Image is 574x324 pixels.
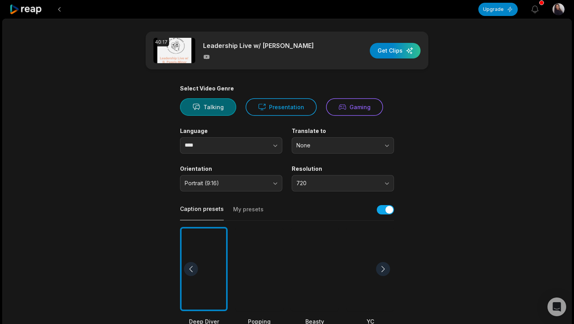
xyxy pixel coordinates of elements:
[153,38,169,46] div: 40:17
[185,180,267,187] span: Portrait (9:16)
[478,3,518,16] button: Upgrade
[296,180,378,187] span: 720
[233,205,264,220] button: My presets
[292,137,394,154] button: None
[292,165,394,172] label: Resolution
[180,85,394,92] div: Select Video Genre
[180,205,224,220] button: Caption presets
[370,43,421,58] button: Get Clips
[203,41,314,50] p: Leadership Live w/ [PERSON_NAME]
[180,175,282,191] button: Portrait (9:16)
[296,142,378,149] span: None
[292,175,394,191] button: 720
[547,297,566,316] div: Open Intercom Messenger
[180,127,282,135] label: Language
[180,165,282,172] label: Orientation
[326,98,383,116] button: Gaming
[246,98,317,116] button: Presentation
[292,127,394,135] label: Translate to
[180,98,236,116] button: Talking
